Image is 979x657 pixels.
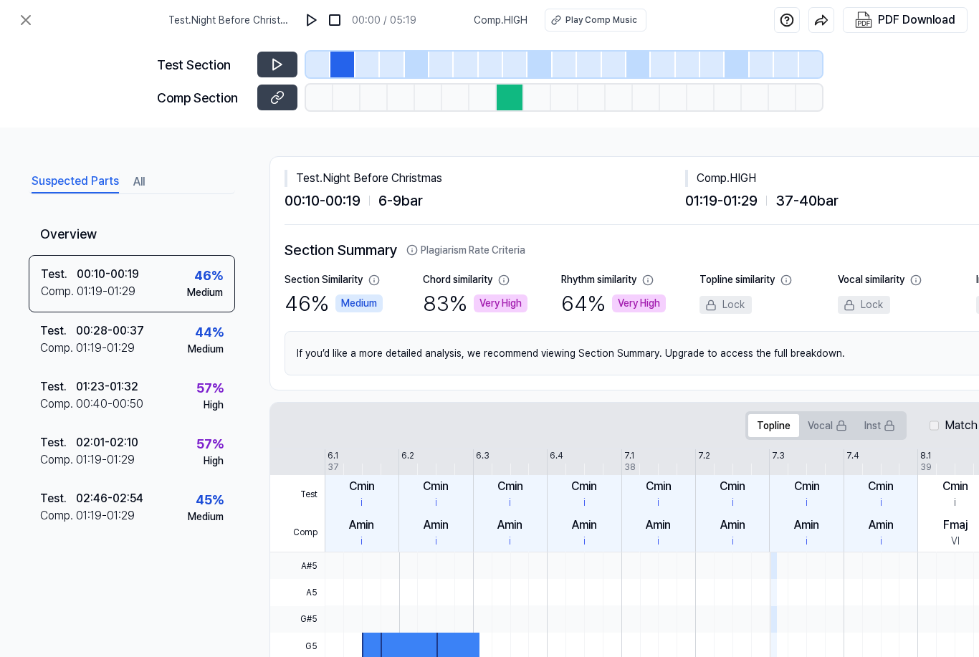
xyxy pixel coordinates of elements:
[360,534,363,549] div: i
[349,517,374,534] div: Amin
[838,296,890,314] div: Lock
[187,285,223,300] div: Medium
[196,490,224,509] div: 45 %
[285,170,685,187] div: Test . Night Before Christmas
[545,9,646,32] button: Play Comp Music
[951,534,960,549] div: VI
[76,434,138,451] div: 02:01 - 02:10
[583,495,586,510] div: i
[270,606,325,633] span: G#5
[77,266,139,283] div: 00:10 - 00:19
[196,434,224,454] div: 57 %
[799,414,856,437] button: Vocal
[423,287,527,320] div: 83 %
[328,461,339,474] div: 37
[423,272,492,287] div: Chord similarity
[814,13,828,27] img: share
[497,517,522,534] div: Amin
[76,340,135,357] div: 01:19 - 01:29
[565,14,637,27] div: Play Comp Music
[76,322,144,340] div: 00:28 - 00:37
[624,449,634,462] div: 7.1
[270,552,325,579] span: A#5
[76,451,135,469] div: 01:19 - 01:29
[846,449,859,462] div: 7.4
[646,517,671,534] div: Amin
[806,534,808,549] div: i
[196,378,224,398] div: 57 %
[32,171,119,193] button: Suspected Parts
[40,395,76,413] div: Comp .
[612,294,666,312] div: Very High
[285,272,363,287] div: Section Similarity
[40,340,76,357] div: Comp .
[561,287,666,320] div: 64 %
[732,534,734,549] div: i
[285,190,360,211] span: 00:10 - 00:19
[305,13,319,27] img: play
[878,11,955,29] div: PDF Download
[435,495,437,510] div: i
[194,266,223,285] div: 46 %
[188,509,224,524] div: Medium
[775,190,839,211] span: 37 - 40 bar
[328,13,342,27] img: stop
[920,461,932,474] div: 39
[41,283,77,300] div: Comp .
[423,478,449,495] div: Cmin
[40,434,76,451] div: Test .
[168,13,295,28] span: Test . Night Before Christmas
[497,478,523,495] div: Cmin
[794,478,820,495] div: Cmin
[657,495,659,510] div: i
[868,478,894,495] div: Cmin
[509,534,511,549] div: i
[852,8,958,32] button: PDF Download
[748,414,799,437] button: Topline
[406,243,525,258] button: Plagiarism Rate Criteria
[133,171,145,193] button: All
[571,478,597,495] div: Cmin
[204,398,224,413] div: High
[40,507,76,524] div: Comp .
[550,449,563,462] div: 6.4
[76,395,143,413] div: 00:40 - 00:50
[657,534,659,549] div: i
[424,517,449,534] div: Amin
[685,190,758,211] span: 01:19 - 01:29
[474,13,527,28] span: Comp . HIGH
[76,378,138,395] div: 01:23 - 01:32
[285,287,383,320] div: 46 %
[476,449,489,462] div: 6.3
[40,378,76,395] div: Test .
[772,449,785,462] div: 7.3
[855,11,872,29] img: PDF Download
[869,517,894,534] div: Amin
[720,478,745,495] div: Cmin
[838,272,904,287] div: Vocal similarity
[572,517,597,534] div: Amin
[699,272,775,287] div: Topline similarity
[880,495,882,510] div: i
[76,490,143,507] div: 02:46 - 02:54
[699,296,752,314] div: Lock
[77,283,135,300] div: 01:19 - 01:29
[349,478,375,495] div: Cmin
[157,88,249,107] div: Comp Section
[41,266,77,283] div: Test .
[401,449,414,462] div: 6.2
[360,495,363,510] div: i
[352,13,416,28] div: 00:00 / 05:19
[794,517,819,534] div: Amin
[806,495,808,510] div: i
[880,534,882,549] div: i
[780,13,794,27] img: help
[335,294,383,312] div: Medium
[270,514,325,552] span: Comp
[40,490,76,507] div: Test .
[561,272,636,287] div: Rhythm similarity
[583,534,586,549] div: i
[920,449,931,462] div: 8.1
[157,55,249,75] div: Test Section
